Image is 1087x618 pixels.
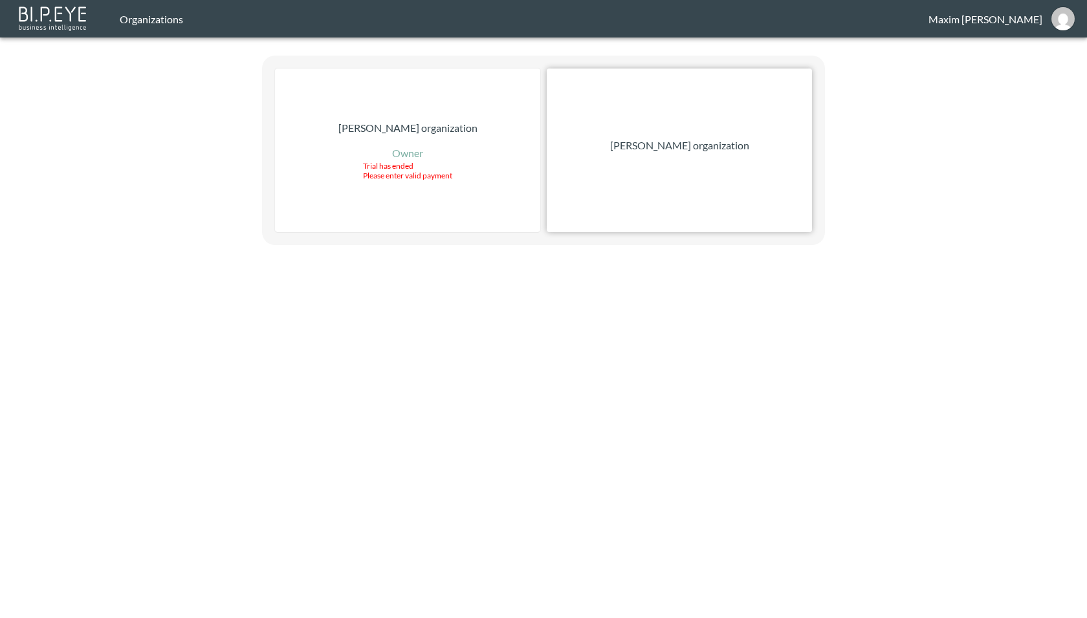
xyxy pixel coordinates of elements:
[363,161,452,180] div: Trial has ended Please enter valid payment
[610,138,749,153] p: [PERSON_NAME] organization
[16,3,91,32] img: bipeye-logo
[1051,7,1075,30] img: 30a33ad65f4c053feca3095312d7ba47
[928,13,1042,25] div: Maxim [PERSON_NAME]
[338,120,478,136] p: [PERSON_NAME] organization
[1042,3,1084,34] button: maxim@swap-commerce.com
[392,145,423,161] p: Owner
[120,13,928,25] div: Organizations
